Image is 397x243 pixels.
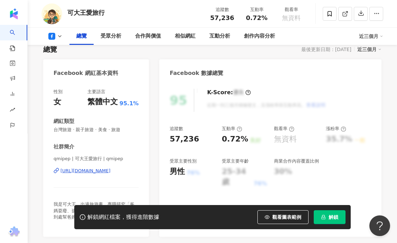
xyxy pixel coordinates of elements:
div: 最後更新日期：[DATE] [301,47,351,52]
div: 近三個月 [357,45,381,54]
span: 台灣旅遊 · 親子旅遊 · 美食 · 旅遊 [54,127,139,133]
div: 解鎖網紅檔案，獲得進階數據 [87,214,159,221]
div: 主要語言 [87,89,105,95]
div: 總覽 [43,45,57,54]
span: 無資料 [282,14,301,21]
div: 互動率 [244,6,270,13]
button: 觀看圖表範例 [257,210,309,224]
span: rise [10,103,15,118]
div: 無資料 [274,134,297,145]
img: logo icon [8,8,19,19]
div: 57,236 [170,134,199,145]
div: 0.72% [222,134,248,145]
a: search [10,25,23,52]
div: 受眾主要年齡 [222,158,249,164]
div: 性別 [54,89,63,95]
div: 女 [54,97,61,107]
div: 觀看率 [278,6,304,13]
span: 57,236 [210,14,234,21]
span: 解鎖 [329,214,338,220]
div: 商業合作內容覆蓋比例 [274,158,319,164]
span: qmipep | 可大王愛旅行 | qmipep [54,156,139,162]
div: 合作與價值 [135,32,161,40]
div: 創作內容分析 [244,32,275,40]
div: 可大王愛旅行 [67,8,105,17]
button: 解鎖 [314,210,346,224]
div: 互動分析 [209,32,230,40]
span: 我是可大王，出過旅遊書，專職研究「爸媽耍廢、孩子放電」的親子旅遊控。 到處幫爸媽踩點、開箱特色住宿、美食，一起輕鬆陪伴孩子吧！ [54,202,135,226]
div: Facebook 網紅基本資料 [54,69,118,77]
div: 互動率 [222,126,242,132]
div: 追蹤數 [209,6,235,13]
div: K-Score : [207,89,251,96]
div: 網紅類型 [54,118,74,125]
img: KOL Avatar [41,3,62,24]
div: 漲粉率 [326,126,346,132]
div: 相似網紅 [175,32,196,40]
span: 0.72% [246,14,267,21]
div: 男性 [170,166,185,177]
div: 總覽 [76,32,87,40]
div: 繁體中文 [87,97,118,107]
div: 近三個月 [359,31,383,42]
div: [URL][DOMAIN_NAME] [60,168,111,174]
span: lock [321,215,326,220]
span: 觀看圖表範例 [272,214,301,220]
img: chrome extension [7,226,21,237]
div: 觀看率 [274,126,294,132]
div: 追蹤數 [170,126,183,132]
div: 受眾主要性別 [170,158,197,164]
a: [URL][DOMAIN_NAME] [54,168,139,174]
div: Facebook 數據總覽 [170,69,223,77]
span: 95.1% [120,100,139,107]
div: 社群簡介 [54,143,74,150]
div: 受眾分析 [101,32,121,40]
